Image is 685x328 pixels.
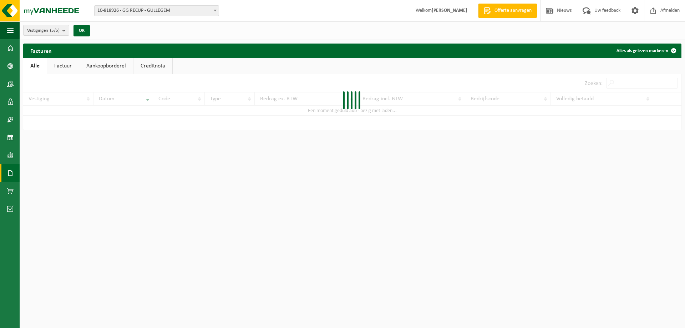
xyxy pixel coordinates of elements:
[23,44,59,57] h2: Facturen
[94,5,219,16] span: 10-818926 - GG RECUP - GULLEGEM
[95,6,219,16] span: 10-818926 - GG RECUP - GULLEGEM
[493,7,533,14] span: Offerte aanvragen
[478,4,537,18] a: Offerte aanvragen
[432,8,467,13] strong: [PERSON_NAME]
[27,25,60,36] span: Vestigingen
[50,28,60,33] count: (5/5)
[47,58,79,74] a: Factuur
[133,58,172,74] a: Creditnota
[23,25,69,36] button: Vestigingen(5/5)
[23,58,47,74] a: Alle
[79,58,133,74] a: Aankoopborderel
[73,25,90,36] button: OK
[611,44,681,58] button: Alles als gelezen markeren
[4,312,119,328] iframe: chat widget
